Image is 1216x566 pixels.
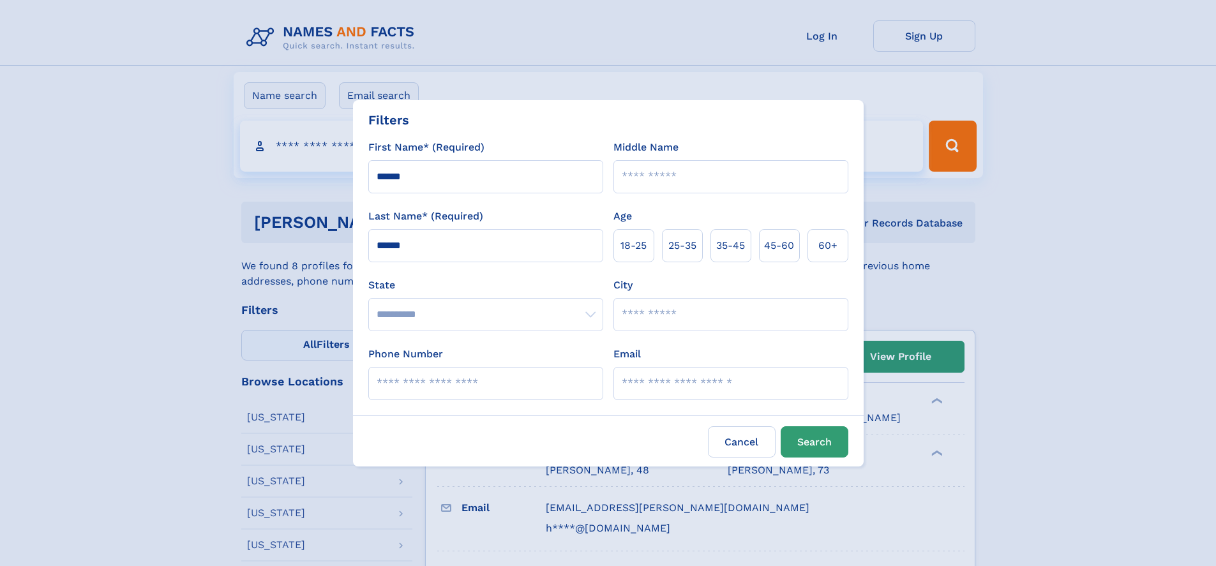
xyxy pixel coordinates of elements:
label: First Name* (Required) [368,140,484,155]
label: Cancel [708,426,776,458]
div: Filters [368,110,409,130]
span: 18‑25 [620,238,647,253]
label: Middle Name [613,140,679,155]
span: 35‑45 [716,238,745,253]
span: 25‑35 [668,238,696,253]
label: Last Name* (Required) [368,209,483,224]
label: City [613,278,633,293]
button: Search [781,426,848,458]
label: Age [613,209,632,224]
label: Email [613,346,641,362]
span: 45‑60 [764,238,794,253]
span: 60+ [818,238,837,253]
label: Phone Number [368,346,443,362]
label: State [368,278,603,293]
